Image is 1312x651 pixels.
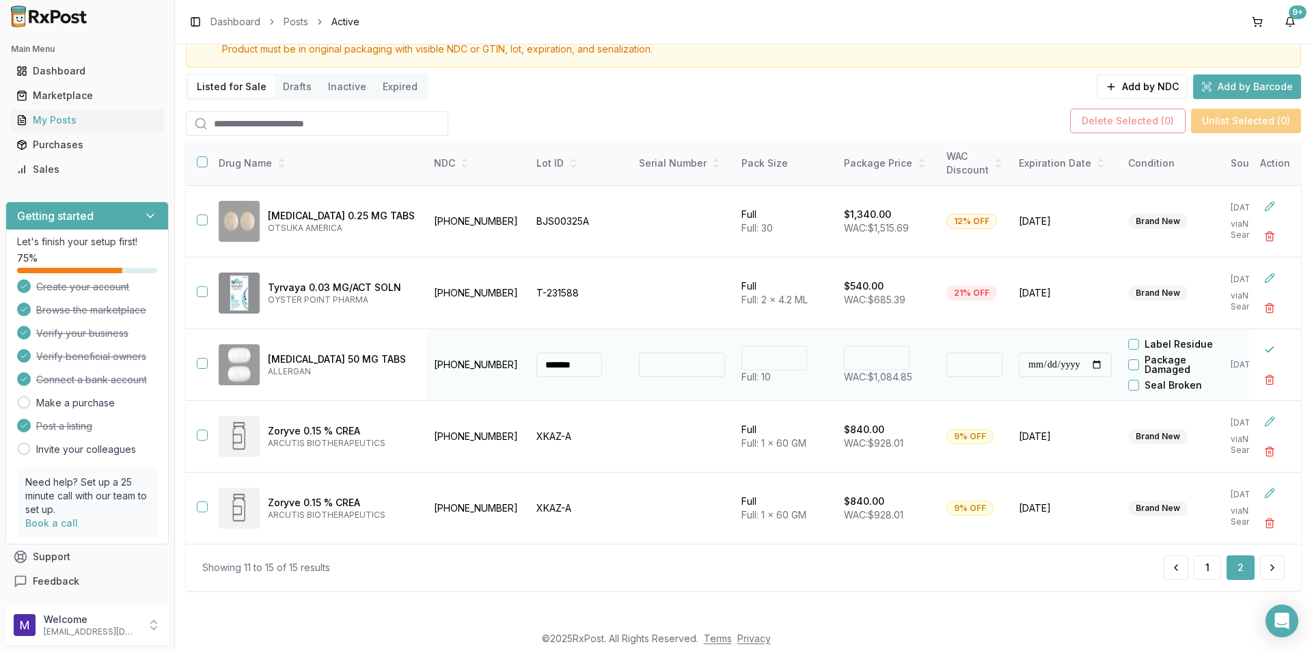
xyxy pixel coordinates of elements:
[1257,296,1282,320] button: Delete
[1097,74,1188,99] button: Add by NDC
[11,157,163,182] a: Sales
[44,613,139,626] p: Welcome
[536,156,623,170] div: Lot ID
[844,279,884,293] p: $540.00
[733,473,836,544] td: Full
[1257,266,1282,290] button: Edit
[17,208,94,224] h3: Getting started
[844,437,903,449] span: WAC: $928.01
[1120,141,1222,186] th: Condition
[1231,417,1283,428] p: [DATE]
[844,156,930,170] div: Package Price
[639,156,725,170] div: Serial Number
[5,60,169,82] button: Dashboard
[426,258,528,329] td: [PHONE_NUMBER]
[1231,359,1283,370] p: [DATE]
[16,113,158,127] div: My Posts
[268,438,415,449] p: ARCUTIS BIOTHERAPEUTICS
[1257,409,1282,434] button: Edit
[25,475,149,516] p: Need help? Set up a 25 minute call with our team to set up.
[1266,605,1298,637] div: Open Intercom Messenger
[268,366,415,377] p: ALLERGAN
[1231,489,1283,500] p: [DATE]
[331,15,359,29] span: Active
[844,495,884,508] p: $840.00
[11,83,163,108] a: Marketplace
[17,251,38,265] span: 75 %
[202,561,330,574] div: Showing 11 to 15 of 15 results
[1249,141,1301,186] th: Action
[1289,5,1307,19] div: 9+
[268,294,415,305] p: OYSTER POINT PHARMA
[1128,214,1188,229] div: Brand New
[219,156,415,170] div: Drug Name
[219,201,260,242] img: Rexulti 0.25 MG TABS
[1231,290,1283,312] p: via NDC Search
[1231,202,1283,213] p: [DATE]
[25,517,78,529] a: Book a call
[1194,555,1221,580] button: 1
[426,186,528,258] td: [PHONE_NUMBER]
[210,15,359,29] nav: breadcrumb
[5,109,169,131] button: My Posts
[320,76,374,98] button: Inactive
[219,344,260,385] img: Ubrelvy 50 MG TABS
[1257,368,1282,392] button: Delete
[1231,505,1283,527] p: via NDC Search
[36,280,129,294] span: Create your account
[1145,340,1213,349] label: Label Residue
[946,150,1002,177] div: WAC Discount
[1257,337,1282,362] button: Close
[36,373,147,387] span: Connect a bank account
[733,401,836,473] td: Full
[1257,481,1282,505] button: Edit
[1231,156,1283,170] div: Source
[189,76,275,98] button: Listed for Sale
[374,76,426,98] button: Expired
[946,214,997,229] div: 12% OFF
[5,569,169,594] button: Feedback
[1128,501,1188,516] div: Brand New
[268,352,415,366] p: [MEDICAL_DATA] 50 MG TABS
[704,633,732,644] a: Terms
[1257,511,1282,536] button: Delete
[5,5,93,27] img: RxPost Logo
[1019,501,1112,515] span: [DATE]
[1231,434,1283,456] p: via NDC Search
[36,303,146,317] span: Browse the marketplace
[5,134,169,156] button: Purchases
[844,208,891,221] p: $1,340.00
[1019,214,1112,228] span: [DATE]
[1019,156,1112,170] div: Expiration Date
[741,294,808,305] span: Full: 2 x 4.2 ML
[426,473,528,544] td: [PHONE_NUMBER]
[219,273,260,314] img: Tyrvaya 0.03 MG/ACT SOLN
[1128,286,1188,301] div: Brand New
[16,138,158,152] div: Purchases
[1231,274,1283,285] p: [DATE]
[16,89,158,102] div: Marketplace
[36,327,128,340] span: Verify your business
[737,633,771,644] a: Privacy
[222,42,1289,56] div: Product must be in original packaging with visible NDC or GTIN, lot, expiration, and serialization.
[1128,429,1188,444] div: Brand New
[44,626,139,637] p: [EMAIL_ADDRESS][DOMAIN_NAME]
[36,443,136,456] a: Invite your colleagues
[11,108,163,133] a: My Posts
[426,329,528,401] td: [PHONE_NUMBER]
[946,501,994,516] div: 9% OFF
[16,163,158,176] div: Sales
[844,294,905,305] span: WAC: $685.39
[1019,430,1112,443] span: [DATE]
[268,209,415,223] p: [MEDICAL_DATA] 0.25 MG TABS
[268,223,415,234] p: OTSUKA AMERICA
[844,423,884,437] p: $840.00
[741,509,806,521] span: Full: 1 x 60 GM
[268,496,415,510] p: Zoryve 0.15 % CREA
[36,419,92,433] span: Post a listing
[268,281,415,294] p: Tyrvaya 0.03 MG/ACT SOLN
[733,141,836,186] th: Pack Size
[5,85,169,107] button: Marketplace
[11,59,163,83] a: Dashboard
